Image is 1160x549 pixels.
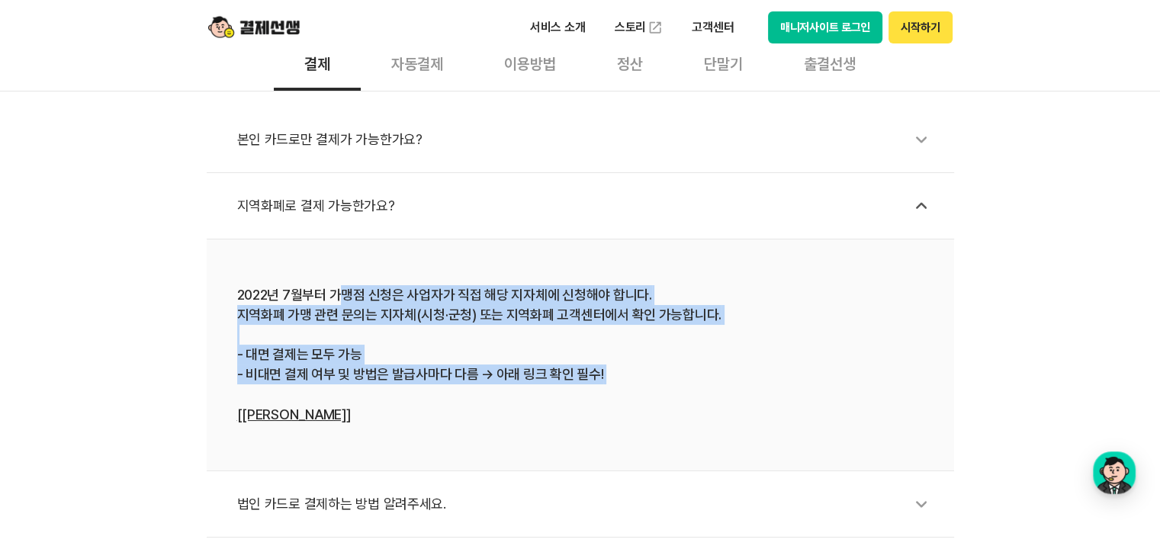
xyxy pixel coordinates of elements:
p: 고객센터 [681,14,744,41]
a: 스토리 [604,12,674,43]
div: 결제 [274,34,361,91]
div: 2022년 7월부터 가맹점 신청은 사업자가 직접 해당 지자체에 신청해야 합니다. 지역화폐 가맹 관련 문의는 지자체(시청·군청) 또는 지역화폐 고객센터에서 확인 가능합니다. -... [237,285,924,425]
button: 매니저사이트 로그인 [768,11,883,43]
img: logo [208,13,300,42]
div: 자동결제 [361,34,474,91]
p: 서비스 소개 [519,14,596,41]
a: 설정 [197,386,293,424]
div: 이용방법 [474,34,586,91]
span: 대화 [140,409,158,422]
a: 홈 [5,386,101,424]
img: 외부 도메인 오픈 [647,20,663,35]
div: 단말기 [673,34,773,91]
div: 정산 [586,34,673,91]
span: 홈 [48,409,57,421]
span: 설정 [236,409,254,421]
div: 법인 카드로 결제하는 방법 알려주세요. [237,486,939,522]
button: 시작하기 [888,11,952,43]
div: 출결선생 [773,34,886,91]
a: 대화 [101,386,197,424]
div: 본인 카드로만 결제가 가능한가요? [237,122,939,157]
a: [[PERSON_NAME]] [237,406,351,422]
div: 지역화폐로 결제 가능한가요? [237,188,939,223]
